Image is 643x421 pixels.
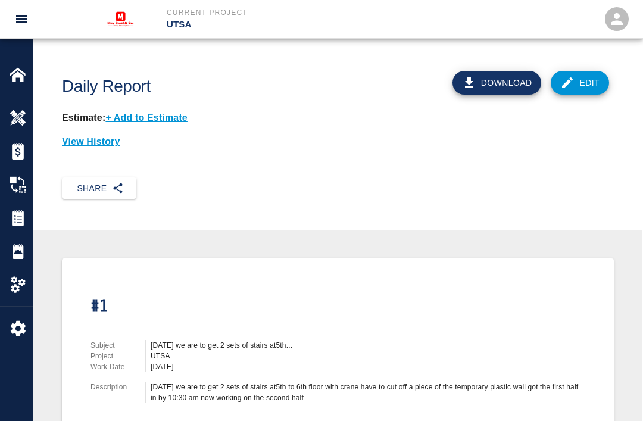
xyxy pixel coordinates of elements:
iframe: Chat Widget [583,364,643,421]
p: + Add to Estimate [105,113,188,123]
button: Share [62,177,136,199]
div: [DATE] we are to get 2 sets of stairs at5th... [151,340,585,351]
p: UTSA [167,18,386,32]
h1: #1 [90,297,108,316]
p: View History [62,135,614,149]
img: MAX Steel & Co. [98,2,143,36]
p: Work Date [90,361,145,372]
div: UTSA [151,351,585,361]
strong: Estimate: [62,113,105,123]
button: Download [452,71,542,95]
h1: Daily Report [62,77,382,96]
div: [DATE] [151,361,585,372]
p: Description [90,382,145,392]
button: open drawer [7,5,36,33]
p: Project [90,351,145,361]
p: Subject [90,340,145,351]
p: Current Project [167,7,386,18]
div: [DATE] we are to get 2 sets of stairs at5th to 6th floor with crane have to cut off a piece of th... [151,382,585,403]
a: Edit [551,71,609,95]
